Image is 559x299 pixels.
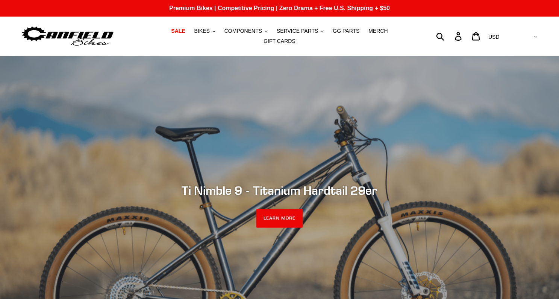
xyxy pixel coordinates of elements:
button: SERVICE PARTS [273,26,327,36]
img: Canfield Bikes [21,24,115,48]
h2: Ti Nimble 9 - Titanium Hardtail 29er [75,183,485,198]
span: BIKES [194,28,210,34]
a: MERCH [365,26,391,36]
a: GIFT CARDS [260,36,299,46]
span: SALE [171,28,185,34]
input: Search [440,28,459,44]
a: GG PARTS [329,26,363,36]
span: GG PARTS [333,28,359,34]
span: COMPONENTS [224,28,262,34]
button: COMPONENTS [221,26,271,36]
span: GIFT CARDS [264,38,295,44]
button: BIKES [191,26,219,36]
span: MERCH [368,28,388,34]
a: LEARN MORE [256,209,303,228]
span: SERVICE PARTS [277,28,318,34]
a: SALE [167,26,189,36]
